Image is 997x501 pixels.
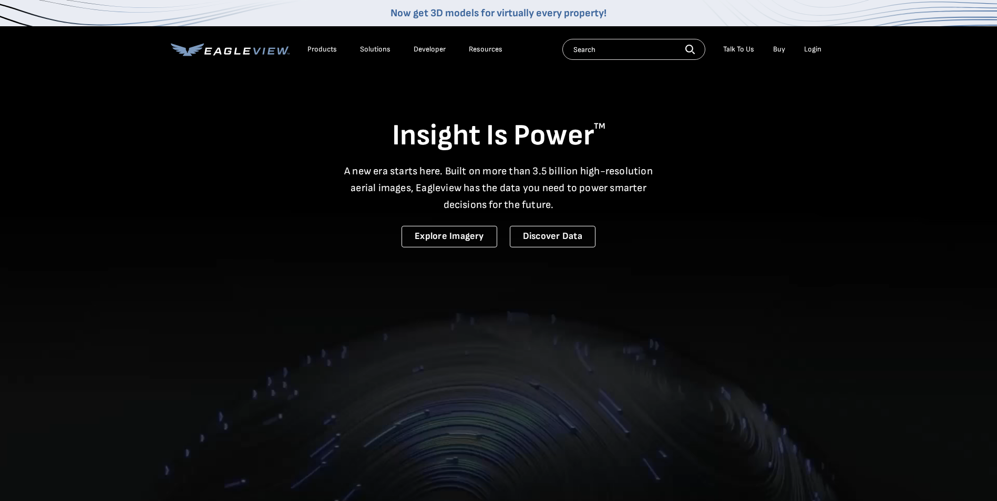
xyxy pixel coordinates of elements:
[723,45,754,54] div: Talk To Us
[402,226,497,247] a: Explore Imagery
[804,45,821,54] div: Login
[594,121,605,131] sup: TM
[469,45,502,54] div: Resources
[171,118,827,154] h1: Insight Is Power
[414,45,446,54] a: Developer
[360,45,390,54] div: Solutions
[390,7,607,19] a: Now get 3D models for virtually every property!
[338,163,660,213] p: A new era starts here. Built on more than 3.5 billion high-resolution aerial images, Eagleview ha...
[562,39,705,60] input: Search
[307,45,337,54] div: Products
[773,45,785,54] a: Buy
[510,226,595,247] a: Discover Data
